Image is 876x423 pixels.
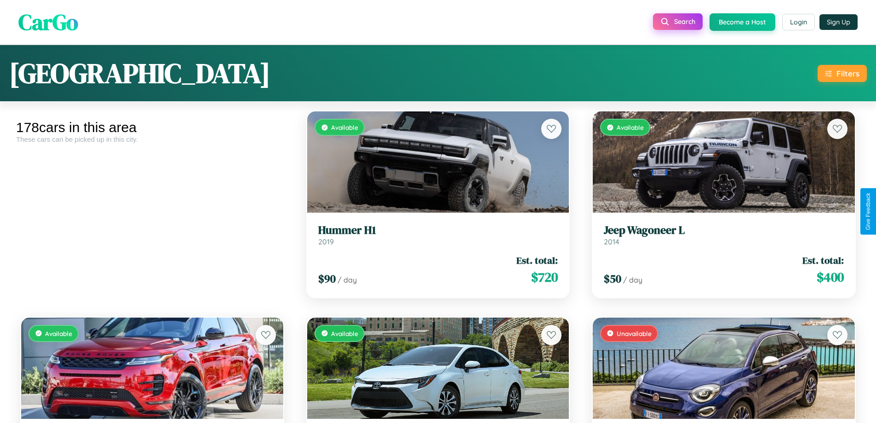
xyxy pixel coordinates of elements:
h3: Hummer H1 [318,224,558,237]
span: Est. total: [802,254,844,267]
h1: [GEOGRAPHIC_DATA] [9,54,270,92]
span: CarGo [18,7,78,37]
div: Filters [836,69,859,78]
div: These cars can be picked up in this city. [16,135,288,143]
span: Est. total: [516,254,558,267]
button: Filters [818,65,867,82]
span: $ 400 [817,268,844,286]
span: Available [617,123,644,131]
a: Hummer H12019 [318,224,558,246]
h3: Jeep Wagoneer L [604,224,844,237]
span: / day [338,275,357,284]
span: Available [45,330,72,337]
span: $ 50 [604,271,621,286]
span: 2019 [318,237,334,246]
div: Give Feedback [865,193,871,230]
span: Search [674,17,695,26]
button: Become a Host [710,13,775,31]
a: Jeep Wagoneer L2014 [604,224,844,246]
span: / day [623,275,642,284]
button: Search [653,13,703,30]
span: $ 90 [318,271,336,286]
span: 2014 [604,237,619,246]
span: Available [331,330,358,337]
span: Available [331,123,358,131]
span: $ 720 [531,268,558,286]
span: Unavailable [617,330,652,337]
button: Sign Up [819,14,858,30]
div: 178 cars in this area [16,120,288,135]
button: Login [782,14,815,30]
